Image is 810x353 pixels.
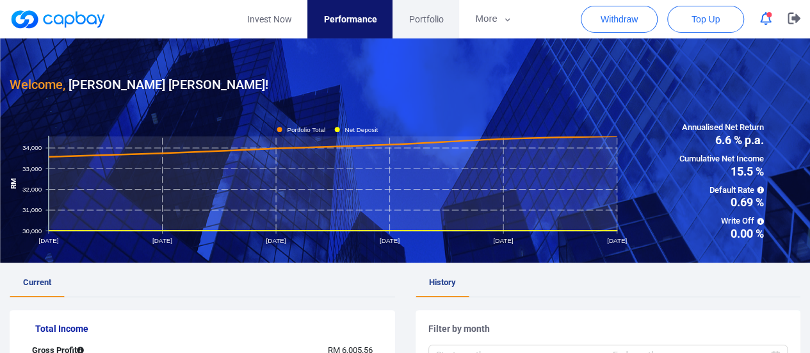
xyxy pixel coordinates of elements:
span: Welcome, [10,77,65,92]
span: Top Up [692,13,720,26]
h5: Total Income [35,323,382,334]
tspan: RM [9,177,18,188]
tspan: 31,000 [22,206,42,213]
tspan: 33,000 [22,165,42,172]
tspan: [DATE] [607,237,627,244]
tspan: 34,000 [22,144,42,151]
tspan: 32,000 [22,186,42,193]
tspan: [DATE] [38,237,58,244]
tspan: Portfolio Total [287,126,325,133]
span: Performance [323,12,377,26]
button: Top Up [667,6,744,33]
span: 0.00 % [679,228,764,240]
span: Portfolio [409,12,443,26]
tspan: [DATE] [493,237,513,244]
tspan: [DATE] [266,237,286,244]
span: 6.6 % p.a. [679,135,764,146]
tspan: 30,000 [22,227,42,234]
span: Default Rate [679,184,764,197]
span: Cumulative Net Income [679,152,764,166]
tspan: [DATE] [152,237,172,244]
span: 15.5 % [679,166,764,177]
h5: Filter by month [428,323,788,334]
span: 0.69 % [679,197,764,208]
span: History [429,277,456,287]
span: Write Off [679,215,764,228]
h3: [PERSON_NAME] [PERSON_NAME] ! [10,74,268,95]
tspan: Net Deposit [344,126,378,133]
tspan: [DATE] [380,237,400,244]
button: Withdraw [581,6,658,33]
span: Annualised Net Return [679,121,764,135]
span: Current [23,277,51,287]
